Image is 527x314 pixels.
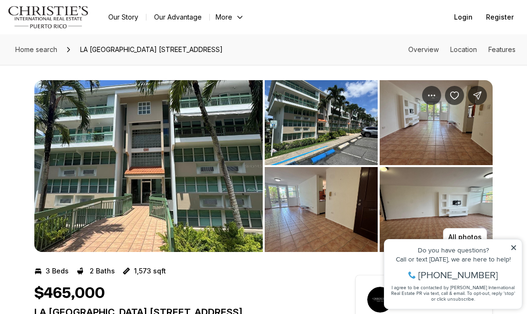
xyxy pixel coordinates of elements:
a: Home search [11,42,61,57]
nav: Page section menu [408,46,516,53]
span: Register [486,13,514,21]
div: Do you have questions? [10,21,138,28]
button: Register [480,8,519,27]
img: logo [8,6,89,29]
a: Skip to: Overview [408,45,439,53]
button: Login [448,8,478,27]
button: View image gallery [265,167,378,252]
span: [PHONE_NUMBER] [39,45,119,54]
button: Save Property: LA VILLA GARDEN 833 #AG-1201 [445,86,464,105]
button: View image gallery [265,80,378,165]
span: Login [454,13,473,21]
button: View image gallery [380,167,493,252]
a: Our Story [101,10,146,24]
li: 2 of 8 [265,80,493,252]
button: More [210,10,250,24]
button: View image gallery [380,80,493,165]
div: Listing Photos [34,80,493,252]
a: Skip to: Location [450,45,477,53]
span: LA [GEOGRAPHIC_DATA] [STREET_ADDRESS] [76,42,227,57]
span: I agree to be contacted by [PERSON_NAME] International Real Estate PR via text, call & email. To ... [12,59,136,77]
a: Our Advantage [146,10,209,24]
div: Call or text [DATE], we are here to help! [10,31,138,37]
p: 1,573 sqft [134,267,166,275]
a: Skip to: Features [488,45,516,53]
button: Property options [422,86,441,105]
button: Share Property: LA VILLA GARDEN 833 #AG-1201 [468,86,487,105]
span: Home search [15,45,57,53]
li: 1 of 8 [34,80,263,252]
button: View image gallery [34,80,263,252]
h1: $465,000 [34,284,105,303]
p: 2 Baths [90,267,115,275]
p: 3 Beds [46,267,69,275]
